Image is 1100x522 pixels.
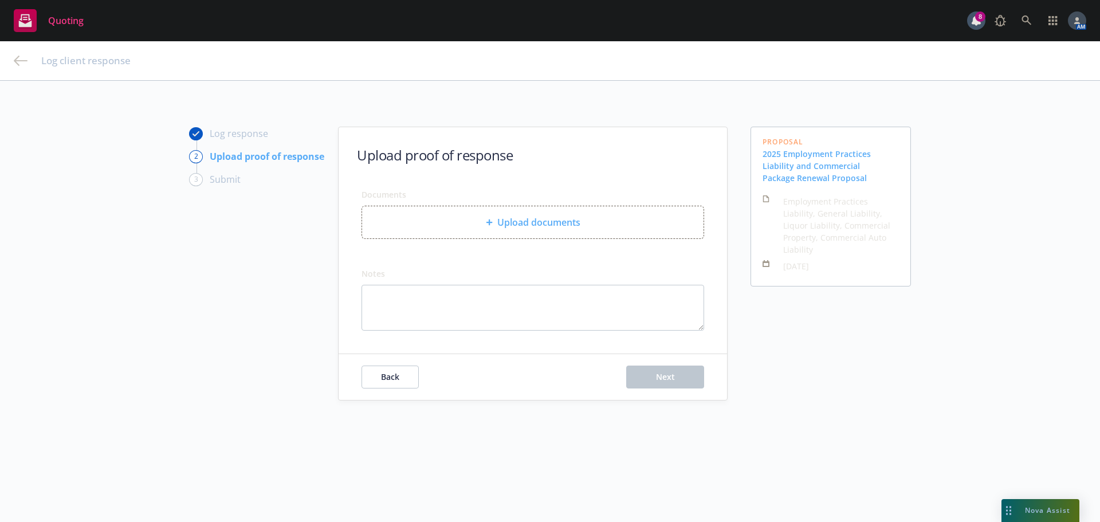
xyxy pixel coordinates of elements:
[783,260,899,272] span: [DATE]
[9,5,88,37] a: Quoting
[362,268,385,279] span: Notes
[362,189,406,200] span: Documents
[357,146,513,164] h1: Upload proof of response
[1025,505,1070,515] span: Nova Assist
[381,371,399,382] span: Back
[189,150,203,163] div: 2
[1001,499,1079,522] button: Nova Assist
[362,206,704,239] div: Upload documents
[783,195,899,256] span: Employment Practices Liability, General Liability, Liquor Liability, Commercial Property, Commerc...
[975,11,985,22] div: 8
[989,9,1012,32] a: Report a Bug
[210,172,241,186] div: Submit
[1015,9,1038,32] a: Search
[763,139,899,146] span: Proposal
[763,148,899,184] a: 2025 Employment Practices Liability and Commercial Package Renewal Proposal
[48,16,84,25] span: Quoting
[1042,9,1064,32] a: Switch app
[189,173,203,186] div: 3
[210,127,268,140] div: Log response
[41,54,131,68] span: Log client response
[210,150,324,163] div: Upload proof of response
[626,366,704,388] button: Next
[1001,499,1016,522] div: Drag to move
[362,366,419,388] button: Back
[656,371,675,382] span: Next
[497,215,580,229] span: Upload documents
